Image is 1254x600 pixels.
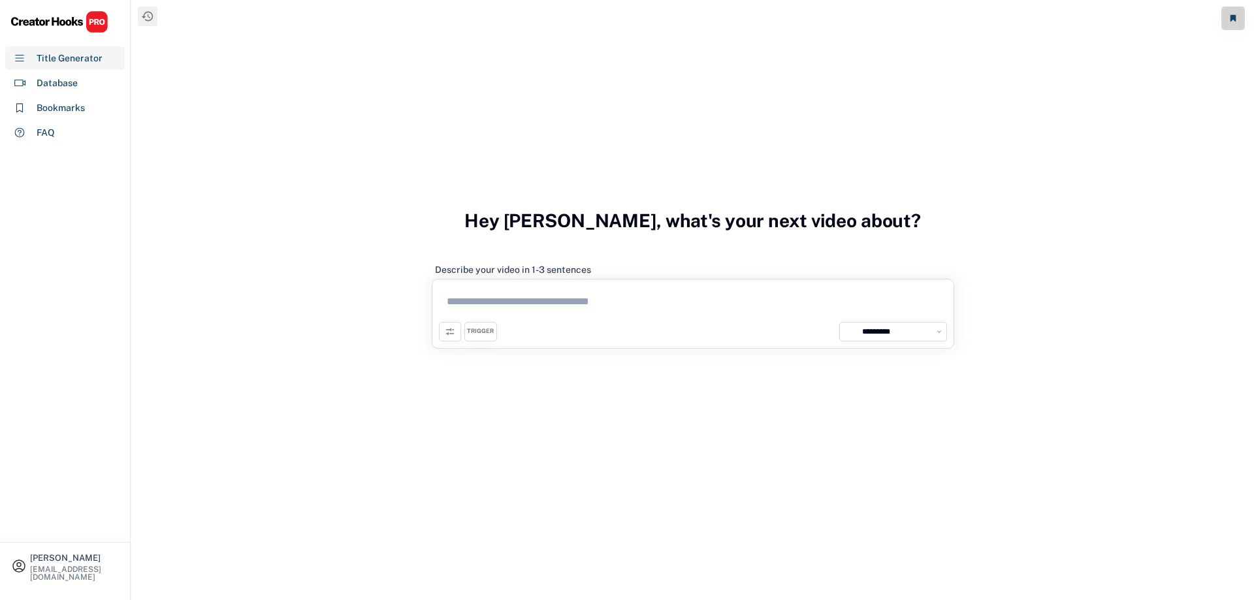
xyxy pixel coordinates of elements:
img: CHPRO%20Logo.svg [10,10,108,33]
div: Bookmarks [37,101,85,115]
img: yH5BAEAAAAALAAAAAABAAEAAAIBRAA7 [843,326,855,338]
div: FAQ [37,126,55,140]
h3: Hey [PERSON_NAME], what's your next video about? [464,196,921,245]
div: [PERSON_NAME] [30,554,119,562]
div: Describe your video in 1-3 sentences [435,264,591,276]
div: Database [37,76,78,90]
div: [EMAIL_ADDRESS][DOMAIN_NAME] [30,565,119,581]
div: Title Generator [37,52,103,65]
div: TRIGGER [467,327,494,336]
